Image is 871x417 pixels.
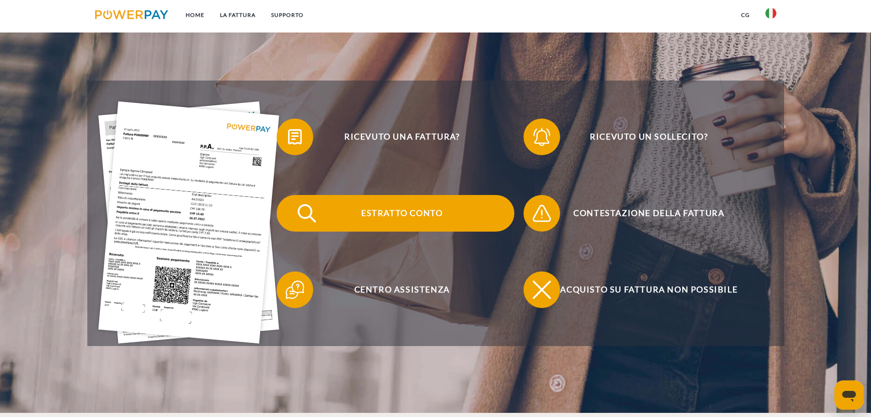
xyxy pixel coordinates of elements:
a: Home [178,7,212,23]
a: CG [733,7,758,23]
button: Ricevuto una fattura? [277,119,514,155]
span: Ricevuto una fattura? [290,119,514,155]
img: it [765,8,776,19]
button: Ricevuto un sollecito? [524,119,761,155]
span: Estratto conto [290,195,514,232]
a: LA FATTURA [212,7,263,23]
span: Contestazione della fattura [537,195,761,232]
a: Supporto [263,7,311,23]
button: Acquisto su fattura non possibile [524,271,761,308]
iframe: Pulsante per aprire la finestra di messaggistica [834,380,864,410]
img: single_invoice_powerpay_it.jpg [98,102,279,344]
span: Acquisto su fattura non possibile [537,271,761,308]
span: Centro assistenza [290,271,514,308]
img: qb_search.svg [295,202,318,225]
img: qb_bill.svg [283,125,306,148]
button: Contestazione della fattura [524,195,761,232]
button: Estratto conto [277,195,514,232]
img: qb_help.svg [283,278,306,301]
img: qb_warning.svg [530,202,553,225]
img: logo-powerpay.svg [95,10,169,19]
img: qb_close.svg [530,278,553,301]
button: Centro assistenza [277,271,514,308]
span: Ricevuto un sollecito? [537,119,761,155]
img: qb_bell.svg [530,125,553,148]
